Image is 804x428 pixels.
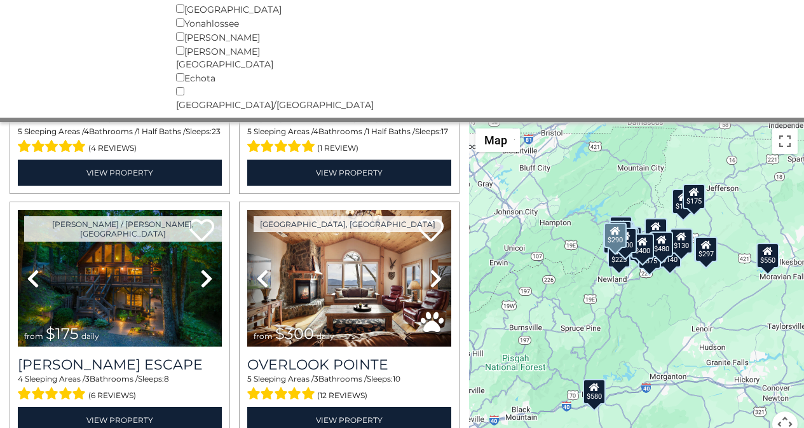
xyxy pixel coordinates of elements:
[317,140,358,156] span: (1 review)
[475,128,520,152] button: Change map style
[18,160,222,186] a: View Property
[604,223,627,248] div: $290
[441,127,448,136] span: 17
[644,218,667,244] div: $349
[46,324,79,343] span: $175
[18,374,23,383] span: 4
[695,237,718,262] div: $297
[137,127,186,136] span: 1 Half Baths /
[254,216,442,232] a: [GEOGRAPHIC_DATA], [GEOGRAPHIC_DATA]
[18,373,222,404] div: Sleeping Areas / Bathrooms / Sleeps:
[772,128,798,154] button: Toggle fullscreen view
[18,356,222,373] a: [PERSON_NAME] Escape
[176,85,314,111] div: [GEOGRAPHIC_DATA]/[GEOGRAPHIC_DATA]
[484,134,507,147] span: Map
[176,44,314,71] div: [PERSON_NAME][GEOGRAPHIC_DATA]
[176,16,314,30] div: Yonahlossee
[313,127,318,136] span: 4
[604,228,627,253] div: $230
[84,127,89,136] span: 4
[247,356,451,373] a: Overlook Pointe
[88,140,137,156] span: (4 reviews)
[247,373,451,404] div: Sleeping Areas / Bathrooms / Sleeps:
[317,331,334,341] span: daily
[683,183,706,209] div: $175
[24,331,43,341] span: from
[672,189,695,214] div: $175
[393,374,400,383] span: 10
[18,356,222,373] h3: Todd Escape
[247,210,451,347] img: thumbnail_163477009.jpeg
[18,210,222,347] img: thumbnail_168627805.jpeg
[247,374,252,383] span: 5
[88,387,136,404] span: (6 reviews)
[658,242,681,267] div: $140
[632,233,655,258] div: $400
[367,127,415,136] span: 1 Half Baths /
[176,2,314,16] div: [GEOGRAPHIC_DATA]
[275,324,314,343] span: $300
[650,231,673,256] div: $480
[756,242,779,268] div: $550
[247,127,252,136] span: 5
[176,71,314,85] div: Echota
[610,216,632,241] div: $125
[18,127,22,136] span: 5
[164,374,169,383] span: 8
[254,331,273,341] span: from
[608,242,631,268] div: $225
[609,220,632,245] div: $425
[81,331,99,341] span: daily
[247,126,451,156] div: Sleeping Areas / Bathrooms / Sleeps:
[639,243,662,268] div: $375
[85,374,90,383] span: 3
[176,30,314,44] div: [PERSON_NAME]
[670,228,693,254] div: $130
[614,228,637,253] div: $300
[583,378,606,404] div: $580
[317,387,367,404] span: (12 reviews)
[212,127,221,136] span: 23
[247,160,451,186] a: View Property
[18,126,222,156] div: Sleeping Areas / Bathrooms / Sleeps:
[314,374,318,383] span: 3
[24,216,222,242] a: [PERSON_NAME] / [PERSON_NAME], [GEOGRAPHIC_DATA]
